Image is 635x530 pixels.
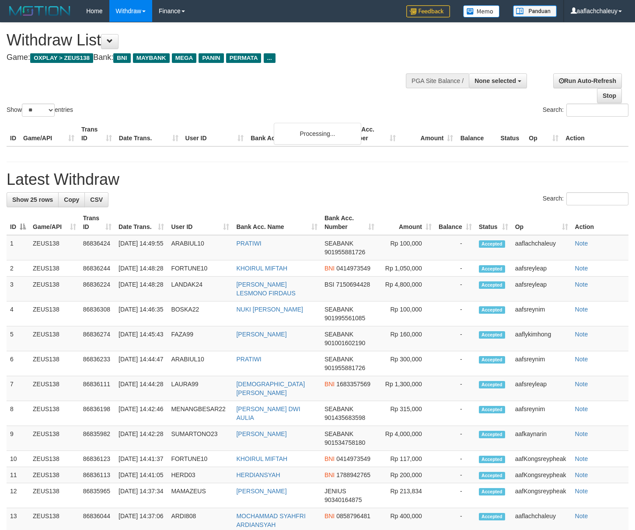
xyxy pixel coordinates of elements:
td: 9 [7,426,29,451]
th: Date Trans. [115,121,182,146]
span: Accepted [479,513,505,520]
a: Note [575,471,588,478]
a: [PERSON_NAME] [236,488,286,495]
td: Rp 213,834 [378,483,435,508]
div: Processing... [274,123,361,145]
span: None selected [475,77,516,84]
a: Note [575,381,588,388]
a: PRATIWI [236,240,261,247]
img: Feedback.jpg [406,5,450,17]
a: Stop [597,88,622,103]
td: [DATE] 14:48:28 [115,277,167,301]
span: OXPLAY > ZEUS138 [30,53,93,63]
td: - [435,483,475,508]
span: Copy 901435683598 to clipboard [324,414,365,421]
th: Amount: activate to sort column ascending [378,210,435,235]
td: aaflykimhong [512,326,572,351]
a: Note [575,455,588,462]
th: Op [525,121,562,146]
span: JENIUS [324,488,346,495]
th: Action [562,121,628,146]
th: Trans ID [78,121,115,146]
span: Accepted [479,381,505,388]
button: None selected [469,73,527,88]
select: Showentries [22,104,55,117]
th: Action [572,210,628,235]
span: SEABANK [324,306,353,313]
a: KHOIRUL MIFTAH [236,265,287,272]
span: ... [264,53,276,63]
th: Bank Acc. Number: activate to sort column ascending [321,210,378,235]
td: 1 [7,235,29,260]
td: 10 [7,451,29,467]
td: [DATE] 14:41:37 [115,451,167,467]
a: MOCHAMMAD SYAHFRI ARDIANSYAH [236,513,305,528]
span: BNI [113,53,130,63]
img: panduan.png [513,5,557,17]
a: Note [575,281,588,288]
h1: Latest Withdraw [7,171,628,188]
span: Accepted [479,240,505,248]
td: aafkaynarin [512,426,572,451]
span: PANIN [199,53,223,63]
span: BNI [324,471,335,478]
span: Copy 1788942765 to clipboard [336,471,370,478]
td: 86836198 [80,401,115,426]
span: Accepted [479,431,505,438]
label: Show entries [7,104,73,117]
span: Accepted [479,472,505,479]
td: - [435,235,475,260]
th: Trans ID: activate to sort column ascending [80,210,115,235]
td: Rp 160,000 [378,326,435,351]
label: Search: [543,104,628,117]
span: CSV [90,196,103,203]
td: [DATE] 14:46:35 [115,301,167,326]
a: Note [575,488,588,495]
td: ARABIUL10 [167,351,233,376]
td: 5 [7,326,29,351]
a: [DEMOGRAPHIC_DATA][PERSON_NAME] [236,381,305,396]
td: ARABIUL10 [167,235,233,260]
td: 86836308 [80,301,115,326]
td: 86836424 [80,235,115,260]
a: PRATIWI [236,356,261,363]
th: Status [497,121,525,146]
a: [PERSON_NAME] [236,430,286,437]
span: Copy 1683357569 to clipboard [336,381,370,388]
a: Note [575,356,588,363]
span: BSI [324,281,335,288]
a: Copy [58,192,85,207]
td: aafKongsreypheak [512,451,572,467]
td: aafsreynim [512,301,572,326]
h4: Game: Bank: [7,53,415,62]
span: Copy [64,196,79,203]
td: 6 [7,351,29,376]
span: SEABANK [324,331,353,338]
span: Accepted [479,331,505,339]
td: Rp 1,300,000 [378,376,435,401]
td: [DATE] 14:48:28 [115,260,167,277]
td: [DATE] 14:44:47 [115,351,167,376]
td: Rp 4,800,000 [378,277,435,301]
a: NUKI [PERSON_NAME] [236,306,303,313]
td: ZEUS138 [29,401,80,426]
span: Show 25 rows [12,196,53,203]
td: LANDAK24 [167,277,233,301]
span: Accepted [479,406,505,413]
span: Copy 7150694428 to clipboard [336,281,370,288]
td: BOSKA22 [167,301,233,326]
td: ZEUS138 [29,376,80,401]
a: [PERSON_NAME] LESMONO FIRDAUS [236,281,295,297]
a: [PERSON_NAME] DWI AULIA [236,405,300,421]
td: SUMARTONO23 [167,426,233,451]
td: Rp 4,000,000 [378,426,435,451]
td: 86836274 [80,326,115,351]
span: Accepted [479,488,505,495]
td: Rp 100,000 [378,235,435,260]
th: User ID [182,121,248,146]
td: Rp 100,000 [378,301,435,326]
span: Accepted [479,356,505,364]
span: Copy 901001602190 to clipboard [324,339,365,346]
td: ZEUS138 [29,260,80,277]
td: Rp 117,000 [378,451,435,467]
